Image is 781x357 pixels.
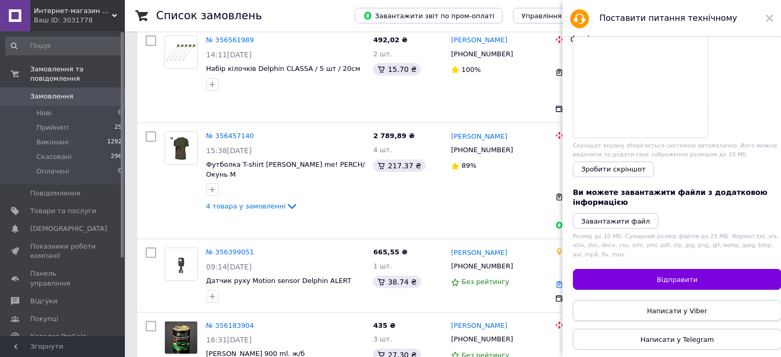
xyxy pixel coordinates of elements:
img: Фото товару [165,136,197,161]
span: 2 789,89 ₴ [373,132,414,140]
span: Виконані [36,138,69,147]
a: [PERSON_NAME] [451,132,507,142]
span: Повідомлення [30,189,81,198]
a: № 356183904 [206,322,254,329]
span: 435 ₴ [373,322,395,329]
span: 1 шт. [373,262,392,270]
span: Відгуки [30,297,57,306]
img: Фото товару [165,40,197,65]
span: Нові [36,108,52,118]
div: [PHONE_NUMBER] [449,47,515,61]
a: Фото товару [164,131,198,165]
span: 296 [111,152,122,162]
span: 4 товара у замовленні [206,202,286,210]
span: 1292 [107,138,122,147]
span: Каталог ProSale [30,332,86,341]
a: Screenshot.png [573,3,708,138]
div: [PHONE_NUMBER] [449,143,515,157]
h1: Список замовлень [156,9,262,22]
a: Футболка T-shirt [PERSON_NAME] me! PERCH/Окунь M [206,161,365,178]
span: Интернет-магазин "Wildfisherman" [34,6,112,16]
a: [PERSON_NAME] [451,321,507,331]
span: Розмір до 10 МБ. Сумарний розмір файлів до 25 МБ. Формат: txt, xls, xlsx, doc, docx, csv, xml, ym... [573,233,778,258]
span: Товари та послуги [30,206,96,216]
input: Пошук [5,36,123,55]
span: 25 [114,123,122,132]
div: [PHONE_NUMBER] [449,333,515,346]
span: 3 шт. [373,335,392,343]
a: Датчик руху Motion sensor Delphin ALERT [206,277,351,285]
span: Панель управління [30,269,96,288]
span: 89% [462,162,477,169]
span: 0 [118,167,122,176]
span: 100% [462,66,481,73]
span: 665,55 ₴ [373,248,407,256]
button: Завантажити звіт по пром-оплаті [355,8,503,23]
span: 4 шт. [373,146,392,154]
div: 38.74 ₴ [373,276,420,288]
span: Написати у Telegram [641,336,714,343]
div: 217.37 ₴ [373,159,425,172]
span: Завантажити звіт по пром-оплаті [363,11,494,20]
a: Фото товару [164,321,198,354]
a: Набір кілочків Delphin CLASSA / 5 шт / 20см [206,65,360,72]
span: Управління статусами [521,12,601,20]
span: Скріншот екрану зберігається системою автоматично. Його можна видалити та додати своє зображення ... [573,142,777,158]
span: Зробити скріншот [581,165,646,173]
div: [PHONE_NUMBER] [449,260,515,273]
span: 2 шт. [373,50,392,58]
button: Зробити скріншот [573,162,654,177]
a: Фото товару [164,248,198,281]
a: № 356399051 [206,248,254,256]
span: Скасовані [36,152,72,162]
span: Оплачені [36,167,69,176]
a: 4 товара у замовленні [206,202,298,210]
img: Фото товару [165,322,197,354]
span: Прийняті [36,123,69,132]
span: Написати у Viber [647,307,708,315]
span: Без рейтингу [462,278,509,286]
button: Завантажити файл [573,213,658,229]
a: № 356561989 [206,36,254,44]
span: Замовлення та повідомлення [30,65,125,83]
span: Відправити [657,276,697,284]
a: [PERSON_NAME] [451,248,507,258]
span: 09:14[DATE] [206,263,252,271]
div: 15.70 ₴ [373,63,420,76]
span: Замовлення [30,92,73,101]
a: [PERSON_NAME] [451,35,507,45]
span: [DEMOGRAPHIC_DATA] [30,224,107,233]
span: 16:31[DATE] [206,336,252,344]
div: Ваш ID: 3031778 [34,16,125,25]
span: Покупці [30,314,58,324]
span: Ви можете завантажити файли з додатковою інформацією [573,188,767,207]
i: Завантажити файл [581,217,650,225]
span: 14:11[DATE] [206,51,252,59]
span: Показники роботи компанії [30,242,96,261]
a: № 356457140 [206,132,254,140]
img: Фото товару [165,252,197,277]
a: Фото товару [164,35,198,69]
button: Управління статусами [513,8,609,23]
span: 15:38[DATE] [206,146,252,155]
span: 492,02 ₴ [373,36,407,44]
span: 0 [118,108,122,118]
